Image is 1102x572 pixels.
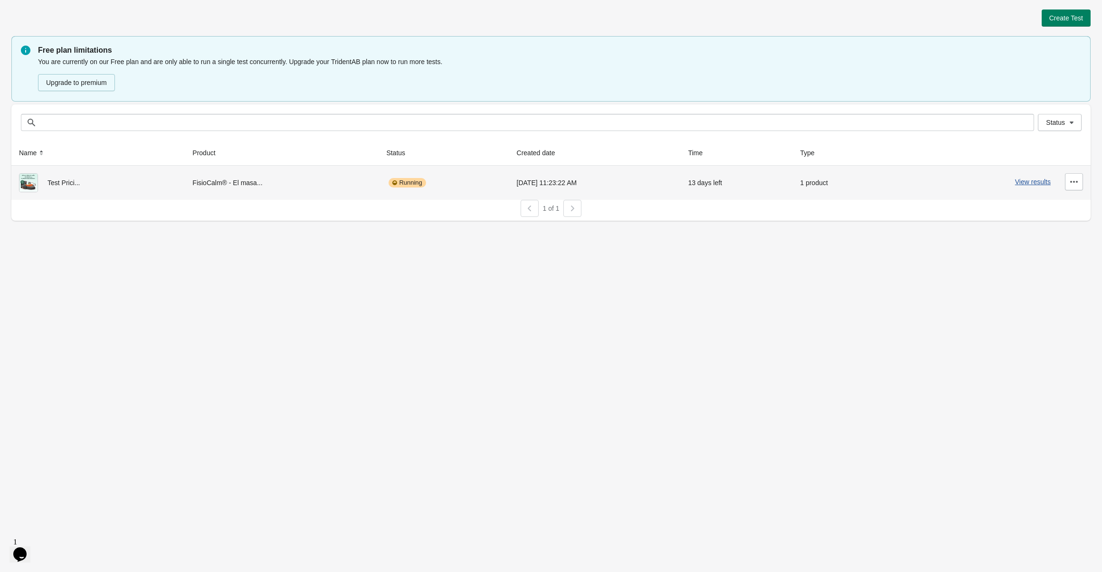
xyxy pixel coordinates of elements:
button: Product [189,144,228,161]
span: Status [1046,119,1065,126]
div: 13 days left [688,173,785,192]
p: Free plan limitations [38,45,1081,56]
iframe: chat widget [9,534,40,563]
button: Created date [513,144,569,161]
button: Status [382,144,418,161]
span: 1 of 1 [542,205,559,212]
button: Time [684,144,716,161]
div: Test Prici... [19,173,177,192]
div: FisioCalm® - El masa... [192,173,371,192]
button: Status [1038,114,1082,131]
button: Type [797,144,828,161]
div: [DATE] 11:23:22 AM [517,173,673,192]
div: 1 product [800,173,883,192]
button: View results [1015,178,1051,186]
button: Name [15,144,50,161]
div: You are currently on our Free plan and are only able to run a single test concurrently. Upgrade y... [38,56,1081,92]
span: Create Test [1049,14,1083,22]
button: Upgrade to premium [38,74,115,91]
button: Create Test [1042,9,1091,27]
div: Running [389,178,426,188]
